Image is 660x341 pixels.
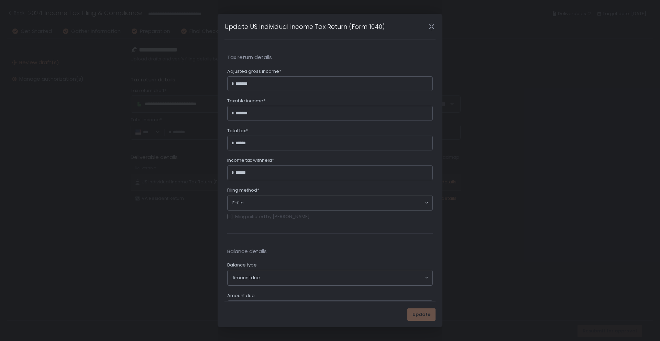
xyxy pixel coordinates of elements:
[227,157,274,163] span: Income tax withheld*
[244,200,424,206] input: Search for option
[227,248,433,255] span: Balance details
[224,22,385,31] h1: Update US Individual Income Tax Return (Form 1040)
[260,274,424,281] input: Search for option
[420,23,442,31] div: Close
[228,270,432,285] div: Search for option
[227,54,433,61] span: Tax return details
[232,200,244,206] span: E-file
[227,262,257,268] span: Balance type
[232,275,260,281] span: Amount due
[227,98,265,104] span: Taxable income*
[228,195,432,211] div: Search for option
[227,128,248,134] span: Total tax*
[227,68,281,75] span: Adjusted gross income*
[227,187,259,193] span: Filing method*
[227,293,255,299] span: Amount due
